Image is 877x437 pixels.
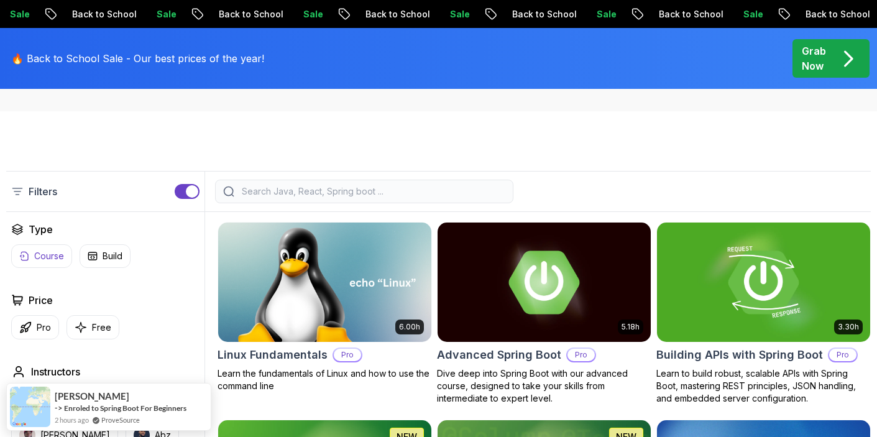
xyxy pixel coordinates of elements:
[218,223,431,342] img: Linux Fundamentals card
[80,244,131,268] button: Build
[657,223,870,342] img: Building APIs with Spring Boot card
[29,293,53,308] h2: Price
[218,346,328,364] h2: Linux Fundamentals
[802,44,826,73] p: Grab Now
[11,244,72,268] button: Course
[656,346,823,364] h2: Building APIs with Spring Boot
[218,367,432,392] p: Learn the fundamentals of Linux and how to use the command line
[11,315,59,339] button: Pro
[11,51,264,66] p: 🔥 Back to School Sale - Our best prices of the year!
[64,403,186,413] a: Enroled to Spring Boot For Beginners
[55,391,129,402] span: [PERSON_NAME]
[103,250,122,262] p: Build
[92,321,111,334] p: Free
[29,184,57,199] p: Filters
[144,8,184,21] p: Sale
[67,315,119,339] button: Free
[55,403,63,413] span: ->
[353,8,438,21] p: Back to School
[567,349,595,361] p: Pro
[239,185,505,198] input: Search Java, React, Spring boot ...
[838,322,859,332] p: 3.30h
[646,8,731,21] p: Back to School
[437,346,561,364] h2: Advanced Spring Boot
[656,367,871,405] p: Learn to build robust, scalable APIs with Spring Boot, mastering REST principles, JSON handling, ...
[438,8,477,21] p: Sale
[438,223,651,342] img: Advanced Spring Boot card
[37,321,51,334] p: Pro
[206,8,291,21] p: Back to School
[34,250,64,262] p: Course
[31,364,80,379] h2: Instructors
[622,322,640,332] p: 5.18h
[829,349,856,361] p: Pro
[656,222,871,405] a: Building APIs with Spring Boot card3.30hBuilding APIs with Spring BootProLearn to build robust, s...
[437,367,651,405] p: Dive deep into Spring Boot with our advanced course, designed to take your skills from intermedia...
[218,222,432,392] a: Linux Fundamentals card6.00hLinux FundamentalsProLearn the fundamentals of Linux and how to use t...
[60,8,144,21] p: Back to School
[584,8,624,21] p: Sale
[437,222,651,405] a: Advanced Spring Boot card5.18hAdvanced Spring BootProDive deep into Spring Boot with our advanced...
[101,415,140,425] a: ProveSource
[500,8,584,21] p: Back to School
[334,349,361,361] p: Pro
[731,8,771,21] p: Sale
[10,387,50,427] img: provesource social proof notification image
[55,415,89,425] span: 2 hours ago
[29,222,53,237] h2: Type
[399,322,420,332] p: 6.00h
[291,8,331,21] p: Sale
